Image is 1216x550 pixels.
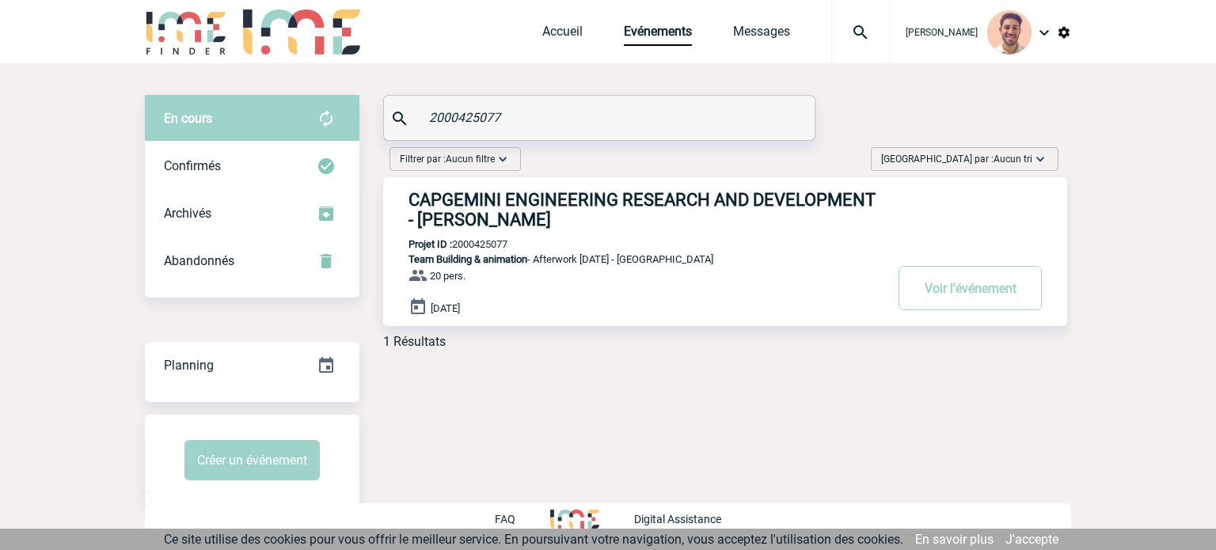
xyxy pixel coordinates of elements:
[431,302,460,314] span: [DATE]
[164,206,211,221] span: Archivés
[164,358,214,373] span: Planning
[550,510,599,529] img: http://www.idealmeetingsevents.fr/
[899,266,1042,310] button: Voir l'événement
[906,27,978,38] span: [PERSON_NAME]
[383,190,1067,229] a: CAPGEMINI ENGINEERING RESEARCH AND DEVELOPMENT - [PERSON_NAME]
[383,238,507,250] p: 2000425077
[145,342,359,389] div: Retrouvez ici tous vos événements organisés par date et état d'avancement
[145,9,227,55] img: IME-Finder
[164,111,212,126] span: En cours
[915,532,994,547] a: En savoir plus
[145,237,359,285] div: Retrouvez ici tous vos événements annulés
[994,154,1032,165] span: Aucun tri
[184,440,320,480] button: Créer un événement
[881,151,1032,167] span: [GEOGRAPHIC_DATA] par :
[164,532,903,547] span: Ce site utilise des cookies pour vous offrir le meilleur service. En poursuivant votre navigation...
[145,190,359,237] div: Retrouvez ici tous les événements que vous avez décidé d'archiver
[495,510,550,525] a: FAQ
[383,334,446,349] div: 1 Résultats
[145,95,359,142] div: Retrouvez ici tous vos évènements avant confirmation
[425,106,777,129] input: Rechercher un événement par son nom
[383,253,883,265] p: - Afterwork [DATE] - [GEOGRAPHIC_DATA]
[408,238,452,250] b: Projet ID :
[495,151,511,167] img: baseline_expand_more_white_24dp-b.png
[408,253,527,265] span: Team Building & animation
[1005,532,1058,547] a: J'accepte
[430,270,465,282] span: 20 pers.
[495,513,515,525] p: FAQ
[634,513,721,525] p: Digital Assistance
[164,253,234,268] span: Abandonnés
[987,10,1032,55] img: 132114-0.jpg
[542,24,583,46] a: Accueil
[733,24,790,46] a: Messages
[400,151,495,167] span: Filtrer par :
[408,190,883,229] h3: CAPGEMINI ENGINEERING RESEARCH AND DEVELOPMENT - [PERSON_NAME]
[446,154,495,165] span: Aucun filtre
[164,158,221,173] span: Confirmés
[1032,151,1048,167] img: baseline_expand_more_white_24dp-b.png
[145,341,359,388] a: Planning
[624,24,692,46] a: Evénements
